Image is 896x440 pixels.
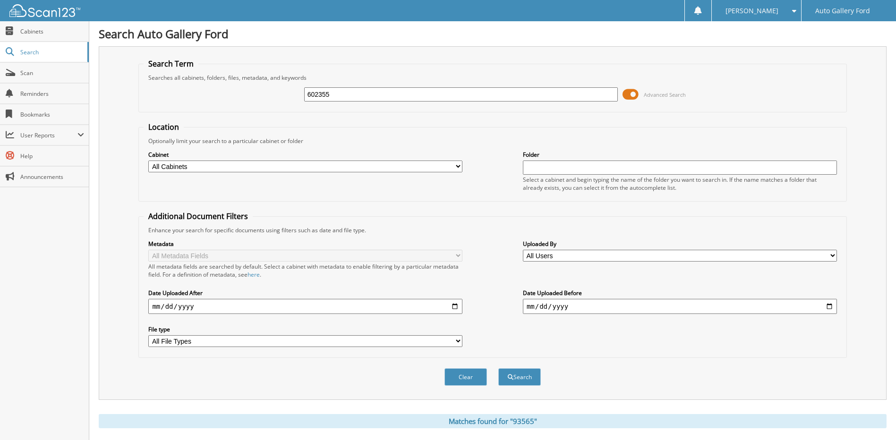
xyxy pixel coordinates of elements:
[144,74,841,82] div: Searches all cabinets, folders, files, metadata, and keywords
[20,110,84,118] span: Bookmarks
[644,91,686,98] span: Advanced Search
[144,137,841,145] div: Optionally limit your search to a particular cabinet or folder
[20,173,84,181] span: Announcements
[144,211,253,221] legend: Additional Document Filters
[99,26,887,42] h1: Search Auto Gallery Ford
[523,289,837,297] label: Date Uploaded Before
[144,226,841,234] div: Enhance your search for specific documents using filters such as date and file type.
[148,151,462,159] label: Cabinet
[9,4,80,17] img: scan123-logo-white.svg
[849,395,896,440] iframe: Chat Widget
[20,69,84,77] span: Scan
[523,176,837,192] div: Select a cabinet and begin typing the name of the folder you want to search in. If the name match...
[20,152,84,160] span: Help
[444,368,487,386] button: Clear
[20,48,83,56] span: Search
[247,271,260,279] a: here
[523,299,837,314] input: end
[144,122,184,132] legend: Location
[815,8,870,14] span: Auto Gallery Ford
[148,299,462,314] input: start
[148,262,462,279] div: All metadata fields are searched by default. Select a cabinet with metadata to enable filtering b...
[144,59,198,69] legend: Search Term
[20,27,84,35] span: Cabinets
[20,90,84,98] span: Reminders
[148,289,462,297] label: Date Uploaded After
[99,414,887,428] div: Matches found for "93565"
[498,368,541,386] button: Search
[725,8,778,14] span: [PERSON_NAME]
[523,240,837,248] label: Uploaded By
[148,325,462,333] label: File type
[523,151,837,159] label: Folder
[148,240,462,248] label: Metadata
[20,131,77,139] span: User Reports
